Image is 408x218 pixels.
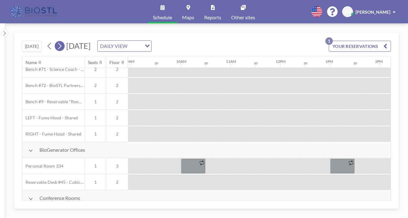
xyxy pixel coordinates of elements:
[304,61,307,65] div: 30
[182,15,194,20] span: Maps
[22,83,85,88] span: Bench #72 - BioSTL Partnerships & Apprenticeships Bench
[85,179,106,185] span: 1
[129,42,141,50] input: Search for option
[39,147,85,153] span: BioGenerator Offices
[106,163,128,169] span: 3
[375,59,383,64] div: 2PM
[106,83,128,88] span: 2
[66,41,91,50] span: [DATE]
[106,99,128,104] span: 2
[22,179,85,185] span: Reservable Desk #45 - Cubicle Area (Office 206)
[325,37,333,45] p: 1
[154,61,158,65] div: 30
[355,9,390,15] span: [PERSON_NAME]
[85,99,106,104] span: 1
[85,67,106,72] span: 2
[106,67,128,72] span: 2
[22,67,85,72] span: Bench #71 - Science Coach - BioSTL Bench
[22,115,78,121] span: LEFT - Fume Hood - Shared
[88,60,98,65] div: Seats
[345,9,351,15] span: EG
[85,131,106,137] span: 1
[106,115,128,121] span: 2
[226,59,236,64] div: 11AM
[276,59,286,64] div: 12PM
[325,59,333,64] div: 1PM
[106,179,128,185] span: 2
[98,41,151,51] div: Search for option
[109,60,120,65] div: Floor
[353,61,357,65] div: 30
[85,83,106,88] span: 2
[85,163,106,169] span: 1
[25,60,37,65] div: Name
[22,99,85,104] span: Bench #9 - Reservable "RoomZilla" Bench
[22,163,63,169] span: Personal Room 334
[153,15,172,20] span: Schedule
[39,195,80,201] span: Conference Rooms
[99,42,129,50] span: DAILY VIEW
[176,59,186,64] div: 10AM
[231,15,255,20] span: Other sites
[126,59,135,64] div: 9AM
[22,131,81,137] span: RIGHT - Fume Hood - Shared
[10,6,59,18] img: organization-logo
[22,41,42,52] button: [DATE]
[85,115,106,121] span: 1
[204,15,221,20] span: Reports
[106,131,128,137] span: 2
[254,61,258,65] div: 30
[204,61,208,65] div: 30
[329,41,391,52] button: YOUR RESERVATIONS1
